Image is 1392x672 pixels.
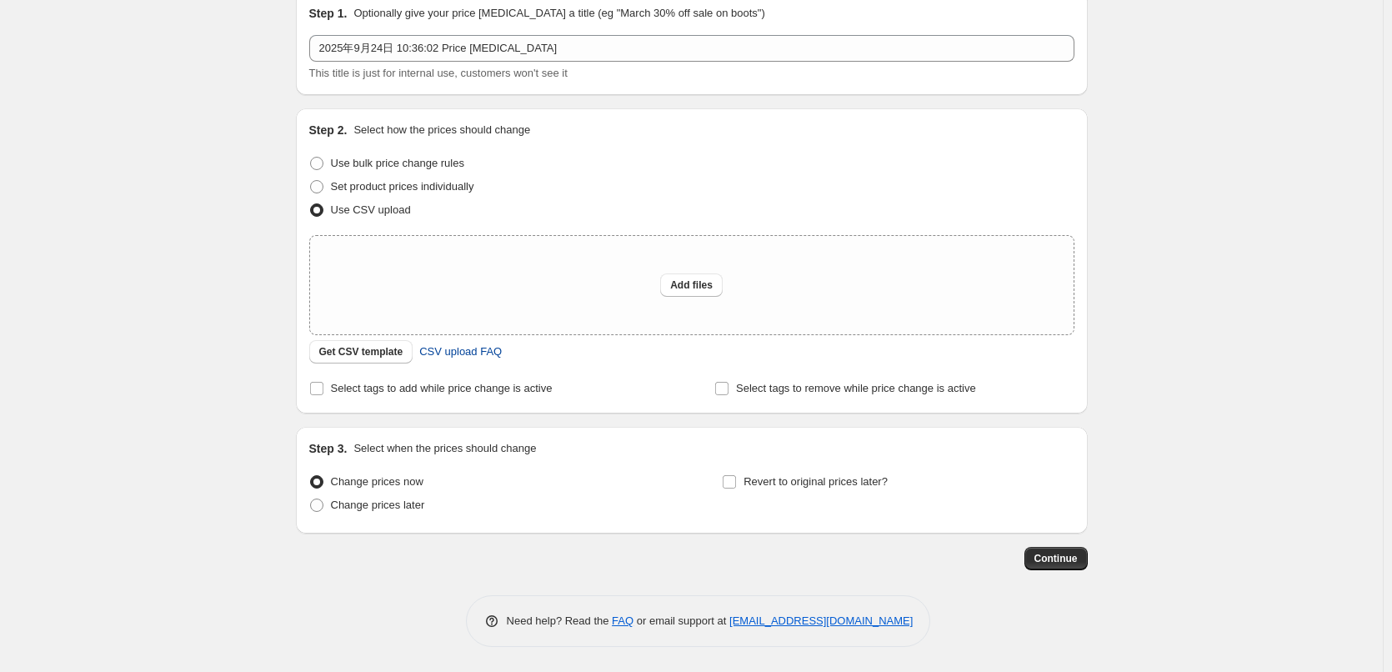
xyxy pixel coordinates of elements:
span: Set product prices individually [331,180,474,193]
span: Add files [670,278,713,292]
span: Select tags to remove while price change is active [736,382,976,394]
a: FAQ [612,614,633,627]
span: Revert to original prices later? [744,475,888,488]
span: Use bulk price change rules [331,157,464,169]
button: Add files [660,273,723,297]
button: Get CSV template [309,340,413,364]
p: Optionally give your price [MEDICAL_DATA] a title (eg "March 30% off sale on boots") [353,5,764,22]
span: Need help? Read the [507,614,613,627]
span: Change prices now [331,475,423,488]
a: CSV upload FAQ [409,339,512,365]
input: 30% off holiday sale [309,35,1074,62]
button: Continue [1024,547,1088,570]
span: Change prices later [331,499,425,511]
a: [EMAIL_ADDRESS][DOMAIN_NAME] [729,614,913,627]
span: This title is just for internal use, customers won't see it [309,67,568,79]
span: CSV upload FAQ [419,344,502,360]
span: Get CSV template [319,345,403,359]
h2: Step 1. [309,5,348,22]
p: Select how the prices should change [353,122,530,138]
span: Select tags to add while price change is active [331,382,553,394]
h2: Step 2. [309,122,348,138]
span: or email support at [633,614,729,627]
span: Continue [1034,552,1078,565]
span: Use CSV upload [331,203,411,216]
p: Select when the prices should change [353,440,536,457]
h2: Step 3. [309,440,348,457]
